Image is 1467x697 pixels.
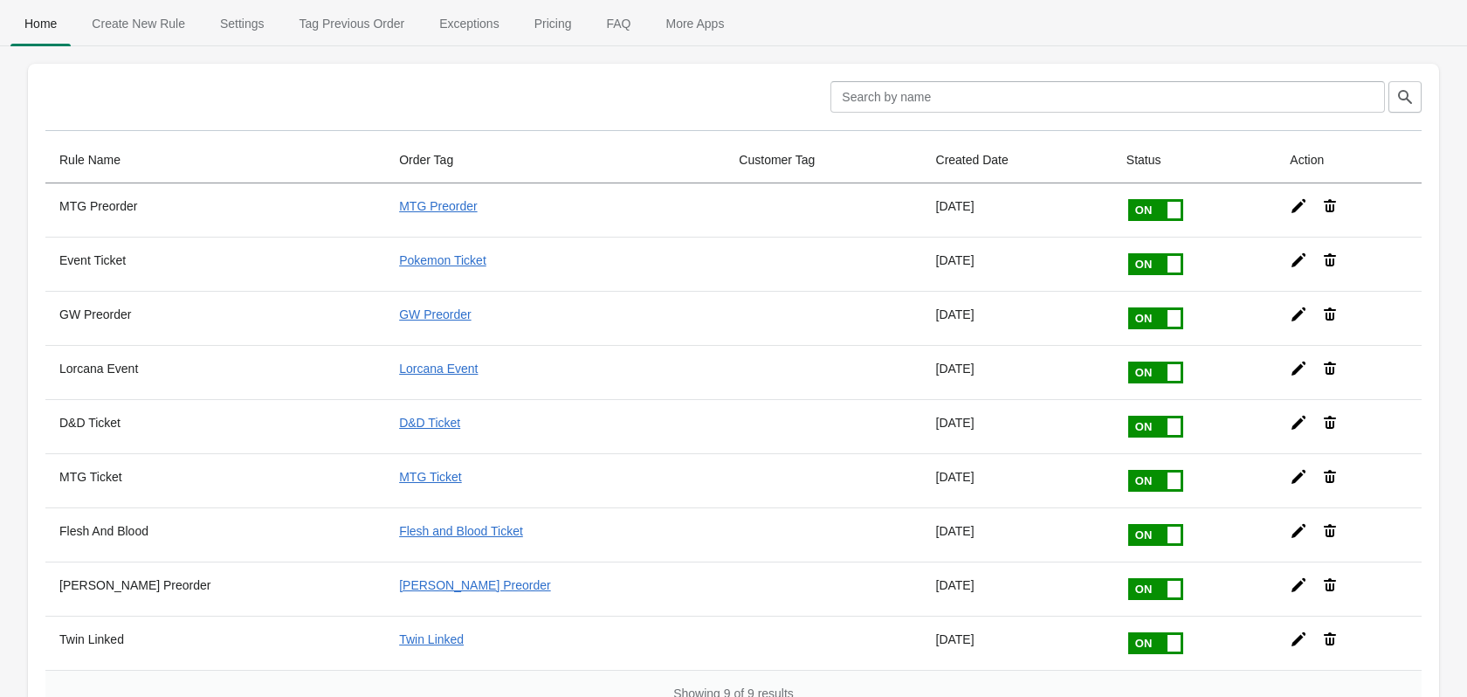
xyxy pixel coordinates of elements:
span: Exceptions [425,8,513,39]
span: Settings [206,8,279,39]
th: Status [1112,137,1276,183]
td: [DATE] [922,345,1112,399]
span: More Apps [651,8,738,39]
span: FAQ [592,8,644,39]
th: Created Date [922,137,1112,183]
td: [DATE] [922,237,1112,291]
th: Event Ticket [45,237,385,291]
span: Pricing [520,8,586,39]
button: Home [7,1,74,46]
a: Lorcana Event [399,362,478,376]
td: [DATE] [922,507,1112,562]
th: MTG Preorder [45,183,385,237]
th: [PERSON_NAME] Preorder [45,562,385,616]
th: GW Preorder [45,291,385,345]
th: Lorcana Event [45,345,385,399]
a: Twin Linked [399,632,464,646]
th: Twin Linked [45,616,385,670]
td: [DATE] [922,183,1112,237]
td: [DATE] [922,291,1112,345]
a: Flesh and Blood Ticket [399,524,523,538]
td: [DATE] [922,453,1112,507]
span: Tag Previous Order [286,8,419,39]
td: [DATE] [922,562,1112,616]
th: Order Tag [385,137,725,183]
a: MTG Ticket [399,470,462,484]
th: Customer Tag [725,137,921,183]
span: Create New Rule [78,8,199,39]
td: [DATE] [922,399,1112,453]
a: MTG Preorder [399,199,477,213]
input: Search by name [830,81,1385,113]
th: Rule Name [45,137,385,183]
td: [DATE] [922,616,1112,670]
button: Create_New_Rule [74,1,203,46]
a: [PERSON_NAME] Preorder [399,578,551,592]
th: Flesh And Blood [45,507,385,562]
th: Action [1276,137,1422,183]
a: D&D Ticket [399,416,460,430]
a: Pokemon Ticket [399,253,486,267]
th: MTG Ticket [45,453,385,507]
span: Home [10,8,71,39]
button: Settings [203,1,282,46]
th: D&D Ticket [45,399,385,453]
a: GW Preorder [399,307,471,321]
